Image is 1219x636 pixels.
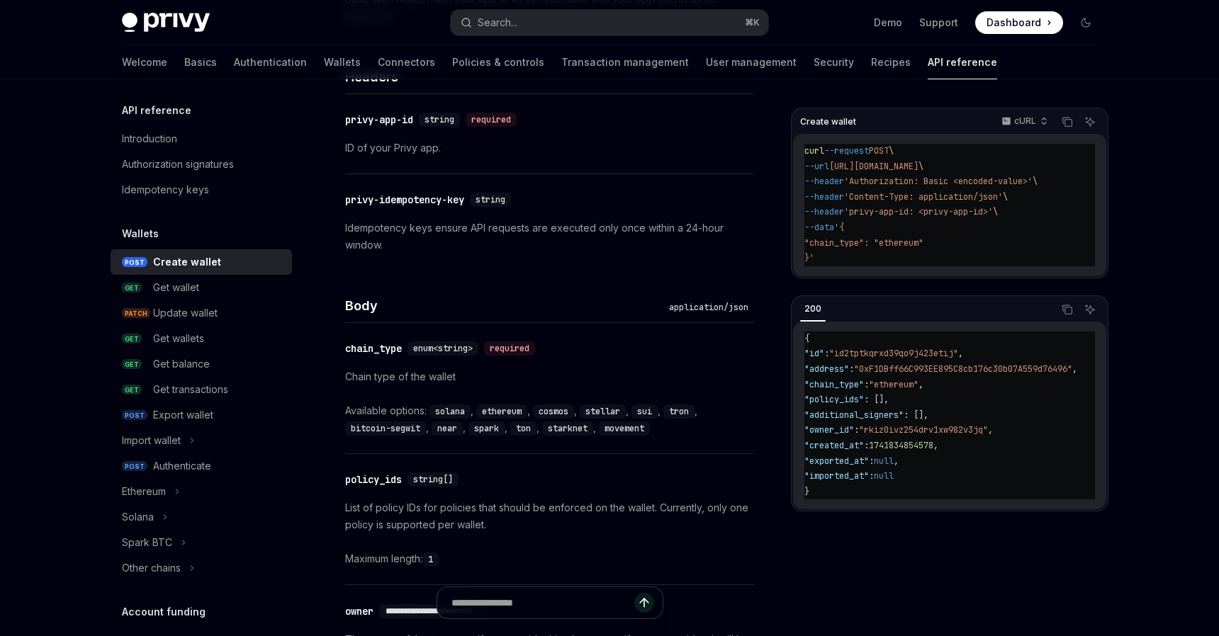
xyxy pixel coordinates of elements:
[122,45,167,79] a: Welcome
[864,379,869,390] span: :
[345,472,402,487] div: policy_ids
[849,363,854,375] span: :
[864,440,869,451] span: :
[432,419,468,436] div: ,
[111,300,292,326] a: PATCHUpdate wallet
[804,191,844,203] span: --header
[804,470,869,482] span: "imported_at"
[425,114,454,125] span: string
[111,402,292,428] a: POSTExport wallet
[111,504,292,530] button: Solana
[122,308,150,319] span: PATCH
[958,348,963,359] span: ,
[153,381,228,398] div: Get transactions
[869,145,889,157] span: POST
[804,222,834,233] span: --data
[122,432,181,449] div: Import wallet
[533,404,574,419] code: cosmos
[533,402,580,419] div: ,
[345,368,754,385] p: Chain type of the wallet
[466,113,517,127] div: required
[345,296,663,315] h4: Body
[122,283,142,293] span: GET
[111,177,292,203] a: Idempotency keys
[706,45,797,79] a: User management
[122,483,166,500] div: Ethereum
[468,419,510,436] div: ,
[153,330,204,347] div: Get wallets
[542,421,593,436] code: starknet
[988,424,993,436] span: ,
[800,116,856,127] span: Create wallet
[859,424,988,436] span: "rkiz0ivz254drv1xw982v3jq"
[345,193,464,207] div: privy-idempotency-key
[829,348,958,359] span: "id2tptkqrxd39qo9j423etij"
[634,593,654,613] button: Send message
[834,222,844,233] span: '{
[804,440,864,451] span: "created_at"
[1003,191,1008,203] span: \
[510,421,537,436] code: ton
[580,402,631,419] div: ,
[345,341,402,356] div: chain_type
[122,509,154,526] div: Solana
[993,206,998,217] span: \
[345,220,754,254] p: Idempotency keys ensure API requests are executed only once within a 24-hour window.
[599,421,650,436] code: movement
[111,453,292,479] a: POSTAuthenticate
[804,379,864,390] span: "chain_type"
[1058,113,1077,131] button: Copy the contents from the code block
[111,479,292,504] button: Ethereum
[122,181,209,198] div: Idempotency keys
[484,341,535,356] div: required
[561,45,689,79] a: Transaction management
[122,334,142,344] span: GET
[111,275,292,300] a: GETGet wallet
[234,45,307,79] a: Authentication
[800,300,826,317] div: 200
[580,404,626,419] code: stellar
[864,394,889,405] span: : [],
[1014,115,1036,127] p: cURL
[663,404,695,419] code: tron
[919,161,923,172] span: \
[869,470,874,482] span: :
[869,455,874,467] span: :
[663,300,754,314] div: application/json
[153,305,218,322] div: Update wallet
[1081,113,1099,131] button: Ask AI
[345,499,754,533] p: List of policy IDs for policies that should be enforced on the wallet. Currently, only one policy...
[468,421,505,436] code: spark
[542,419,599,436] div: ,
[804,348,824,359] span: "id"
[975,11,1063,34] a: Dashboard
[111,530,292,555] button: Spark BTC
[824,348,829,359] span: :
[478,14,517,31] div: Search...
[184,45,217,79] a: Basics
[889,145,894,157] span: \
[345,402,754,436] div: Available options:
[111,249,292,275] a: POSTCreate wallet
[631,402,663,419] div: ,
[854,424,859,436] span: :
[844,206,993,217] span: 'privy-app-id: <privy-app-id>'
[894,455,899,467] span: ,
[933,440,938,451] span: ,
[804,486,809,497] span: }
[928,45,997,79] a: API reference
[153,254,221,271] div: Create wallet
[745,17,760,28] span: ⌘ K
[122,410,147,421] span: POST
[111,326,292,351] a: GETGet wallets
[1033,176,1038,187] span: \
[345,419,432,436] div: ,
[510,419,542,436] div: ,
[844,176,1033,187] span: 'Authorization: Basic <encoded-value>'
[429,402,476,419] div: ,
[476,404,527,419] code: ethereum
[122,225,159,242] h5: Wallets
[122,13,210,33] img: dark logo
[111,152,292,177] a: Authorization signatures
[919,16,958,30] a: Support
